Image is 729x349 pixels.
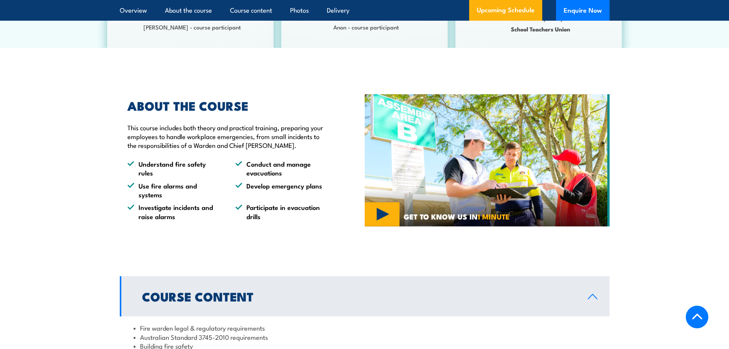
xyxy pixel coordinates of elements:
li: Conduct and manage evacuations [235,159,329,177]
strong: 1 MINUTE [478,211,510,222]
a: Course Content [120,276,610,316]
li: Investigate incidents and raise alarms [127,203,222,221]
li: Use fire alarms and systems [127,181,222,199]
h2: ABOUT THE COURSE [127,100,329,111]
strong: Anon- course participant [509,14,572,22]
strong: [PERSON_NAME] - course participant [144,23,241,31]
li: Participate in evacuation drills [235,203,329,221]
li: Fire warden legal & regulatory requirements [134,323,596,332]
li: Understand fire safety rules [127,159,222,177]
li: Develop emergency plans [235,181,329,199]
span: School Teachers Union [478,25,603,33]
strong: Anon - course participant [333,23,399,31]
li: Australian Standard 3745-2010 requirements [134,333,596,341]
img: Fire Warden and Chief Fire Warden Training [365,94,610,227]
h2: Course Content [142,291,576,301]
span: GET TO KNOW US IN [404,213,510,220]
p: This course includes both theory and practical training, preparing your employees to handle workp... [127,123,329,150]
